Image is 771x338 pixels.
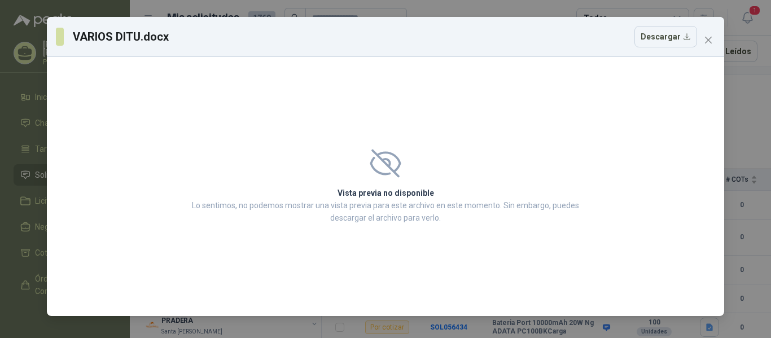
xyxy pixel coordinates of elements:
button: Descargar [634,26,697,47]
h2: Vista previa no disponible [189,187,582,199]
span: close [704,36,713,45]
p: Lo sentimos, no podemos mostrar una vista previa para este archivo en este momento. Sin embargo, ... [189,199,582,224]
button: Close [699,31,717,49]
h3: VARIOS DITU.docx [73,28,170,45]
